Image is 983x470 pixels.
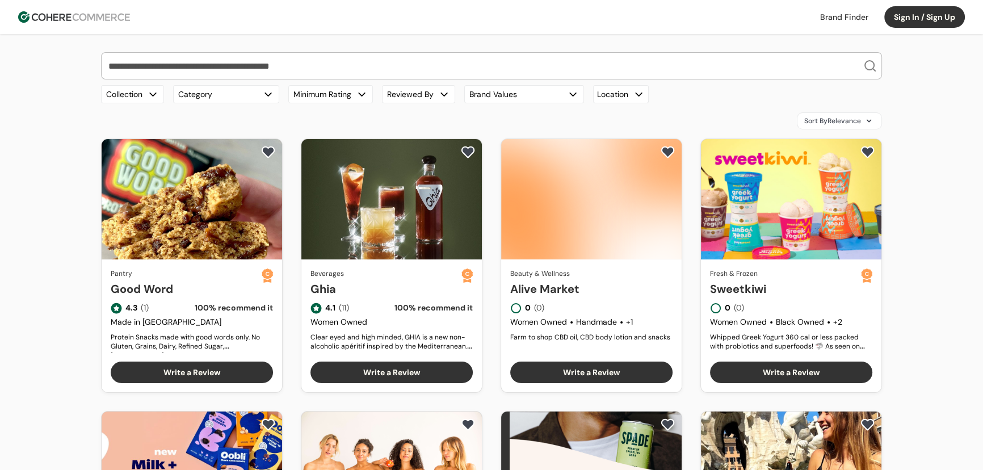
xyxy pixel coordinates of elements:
span: Sort By Relevance [804,116,861,126]
a: Good Word [111,280,262,297]
a: Sweetkiwi [710,280,861,297]
a: Ghia [310,280,461,297]
button: Sign In / Sign Up [884,6,965,28]
button: add to favorite [459,144,477,161]
button: add to favorite [658,144,677,161]
button: Write a Review [710,362,872,383]
button: Write a Review [310,362,473,383]
button: add to favorite [658,416,677,433]
button: add to favorite [858,416,877,433]
button: add to favorite [858,144,877,161]
img: Cohere Logo [18,11,130,23]
a: Alive Market [510,280,673,297]
button: add to favorite [259,144,278,161]
button: add to favorite [259,416,278,433]
button: Write a Review [510,362,673,383]
button: add to favorite [459,416,477,433]
button: Write a Review [111,362,273,383]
